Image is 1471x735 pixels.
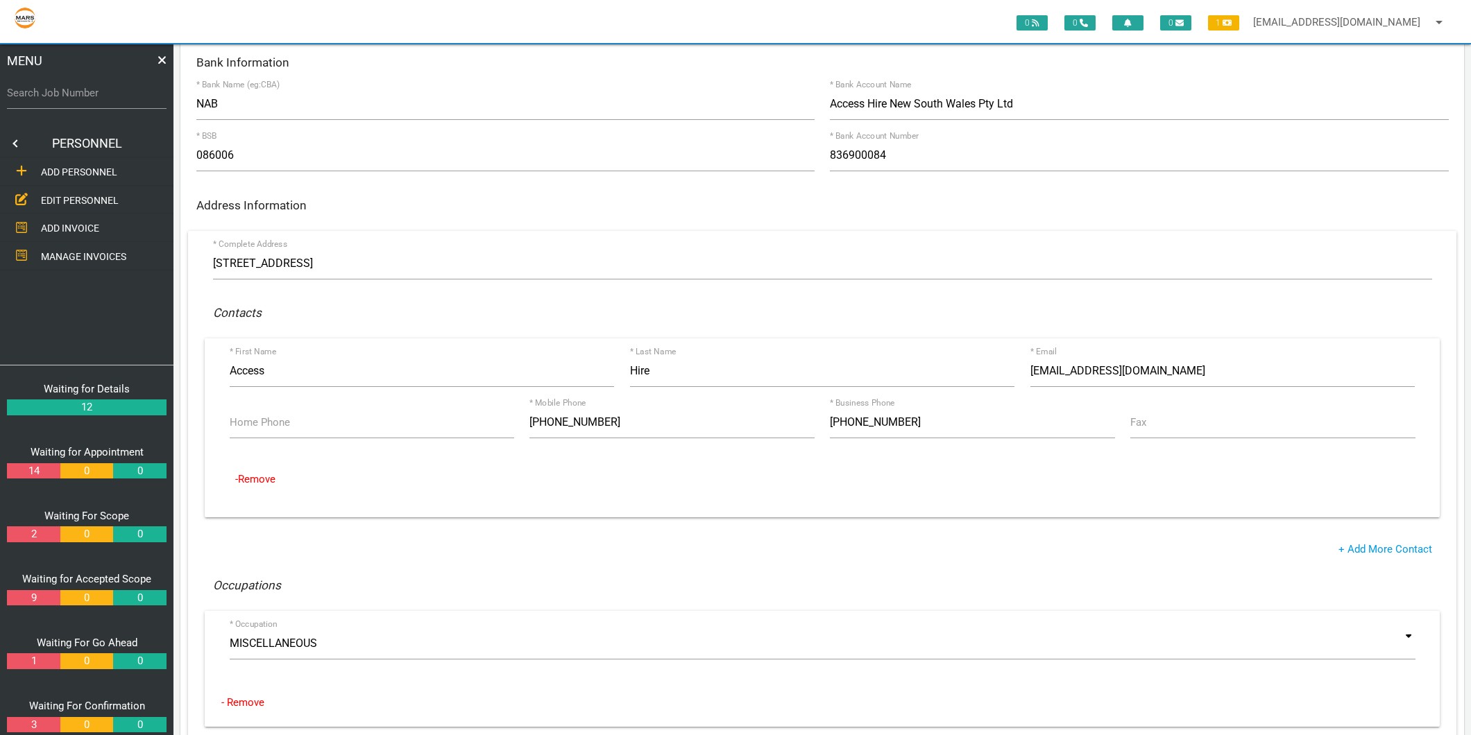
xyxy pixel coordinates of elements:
[7,590,60,606] a: 9
[7,526,60,542] a: 2
[14,7,36,29] img: s3file
[7,463,60,479] a: 14
[1030,345,1057,358] label: * Email
[41,223,99,234] span: ADD INVOICE
[196,56,1449,69] h6: Bank Information
[230,618,278,630] label: * Occupation
[7,717,60,733] a: 3
[1160,15,1191,31] span: 0
[60,653,113,669] a: 0
[830,78,912,91] label: * Bank Account Name
[1130,415,1146,431] label: Fax
[31,446,144,458] a: Waiting for Appointment
[529,397,586,409] label: * Mobile Phone
[22,573,151,585] a: Waiting for Accepted Scope
[213,238,287,250] label: * Complete Address
[1064,15,1096,31] span: 0
[196,78,280,91] label: * Bank Name (eg:CBA)
[29,700,145,712] a: Waiting For Confirmation
[41,195,119,206] span: EDIT PERSONNEL
[113,526,166,542] a: 0
[28,130,146,157] a: PERSONNEL
[830,397,895,409] label: * Business Phone
[113,653,166,669] a: 0
[60,463,113,479] a: 0
[1017,15,1048,31] span: 0
[1208,15,1239,31] span: 1
[44,510,129,522] a: Waiting For Scope
[1338,542,1432,557] a: + Add More Contact
[221,696,264,709] a: - Remove
[113,590,166,606] a: 0
[196,130,217,142] label: * BSB
[235,473,275,485] a: -Remove
[230,415,290,431] label: Home Phone
[7,51,42,70] span: MENU
[7,399,167,415] a: 12
[113,463,166,479] a: 0
[113,717,166,733] a: 0
[60,526,113,542] a: 0
[37,637,137,649] a: Waiting For Go Ahead
[41,166,117,178] span: ADD PERSONNEL
[213,578,281,592] i: Occupations
[830,130,919,142] label: * Bank Account Number
[630,345,676,358] label: * Last Name
[60,590,113,606] a: 0
[60,717,113,733] a: 0
[230,345,276,358] label: * First Name
[44,383,130,395] a: Waiting for Details
[7,85,167,101] label: Search Job Number
[196,199,1449,212] h6: Address Information
[41,251,126,262] span: MANAGE INVOICES
[7,653,60,669] a: 1
[213,306,262,320] i: Contacts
